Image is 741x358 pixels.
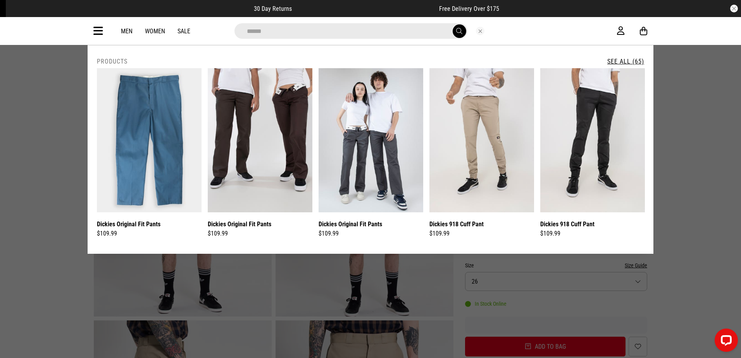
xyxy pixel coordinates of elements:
iframe: LiveChat chat widget [708,325,741,358]
iframe: Customer reviews powered by Trustpilot [307,5,424,12]
a: Dickies Original Fit Pants [97,219,160,229]
img: Dickies 918 Cuff Pant in Beige [429,68,534,212]
a: Dickies Original Fit Pants [319,219,382,229]
img: Dickies Original Fit Pants in Brown [208,68,312,212]
div: $109.99 [540,229,645,238]
a: Women [145,28,165,35]
a: Sale [177,28,190,35]
a: Men [121,28,133,35]
img: Dickies Original Fit Pants in Blue [97,68,202,212]
a: See All (65) [607,58,644,65]
a: Dickies Original Fit Pants [208,219,271,229]
img: Dickies Original Fit Pants in Grey [319,68,423,212]
button: Close search [476,27,484,35]
h2: Products [97,58,128,65]
div: $109.99 [429,229,534,238]
a: Dickies 918 Cuff Pant [540,219,595,229]
span: 30 Day Returns [254,5,292,12]
div: $109.99 [97,229,202,238]
img: Dickies 918 Cuff Pant in Black [540,68,645,212]
div: $109.99 [208,229,312,238]
span: Free Delivery Over $175 [439,5,499,12]
a: Dickies 918 Cuff Pant [429,219,484,229]
div: $109.99 [319,229,423,238]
